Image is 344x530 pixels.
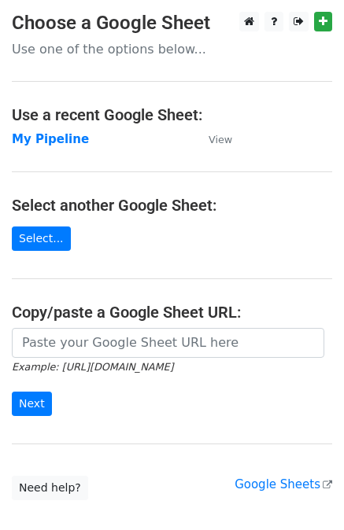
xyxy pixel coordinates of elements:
p: Use one of the options below... [12,41,332,57]
h4: Select another Google Sheet: [12,196,332,215]
h4: Use a recent Google Sheet: [12,105,332,124]
a: Need help? [12,476,88,500]
a: Google Sheets [235,477,332,491]
h3: Choose a Google Sheet [12,12,332,35]
a: View [193,132,232,146]
small: View [209,134,232,145]
a: My Pipeline [12,132,89,146]
small: Example: [URL][DOMAIN_NAME] [12,361,173,373]
a: Select... [12,226,71,251]
h4: Copy/paste a Google Sheet URL: [12,303,332,322]
input: Next [12,392,52,416]
input: Paste your Google Sheet URL here [12,328,324,358]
